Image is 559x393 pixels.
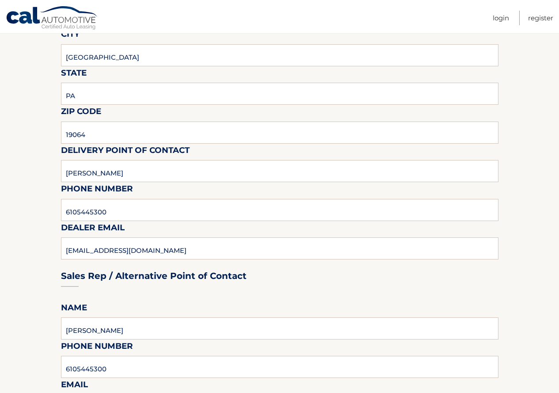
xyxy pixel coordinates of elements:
[61,301,87,317] label: Name
[61,27,80,44] label: City
[61,271,247,282] h3: Sales Rep / Alternative Point of Contact
[61,340,133,356] label: Phone Number
[6,6,99,31] a: Cal Automotive
[61,144,190,160] label: Delivery Point of Contact
[61,182,133,198] label: Phone Number
[528,11,553,25] a: Register
[61,221,125,237] label: Dealer Email
[61,105,101,121] label: Zip Code
[493,11,509,25] a: Login
[61,66,87,83] label: State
